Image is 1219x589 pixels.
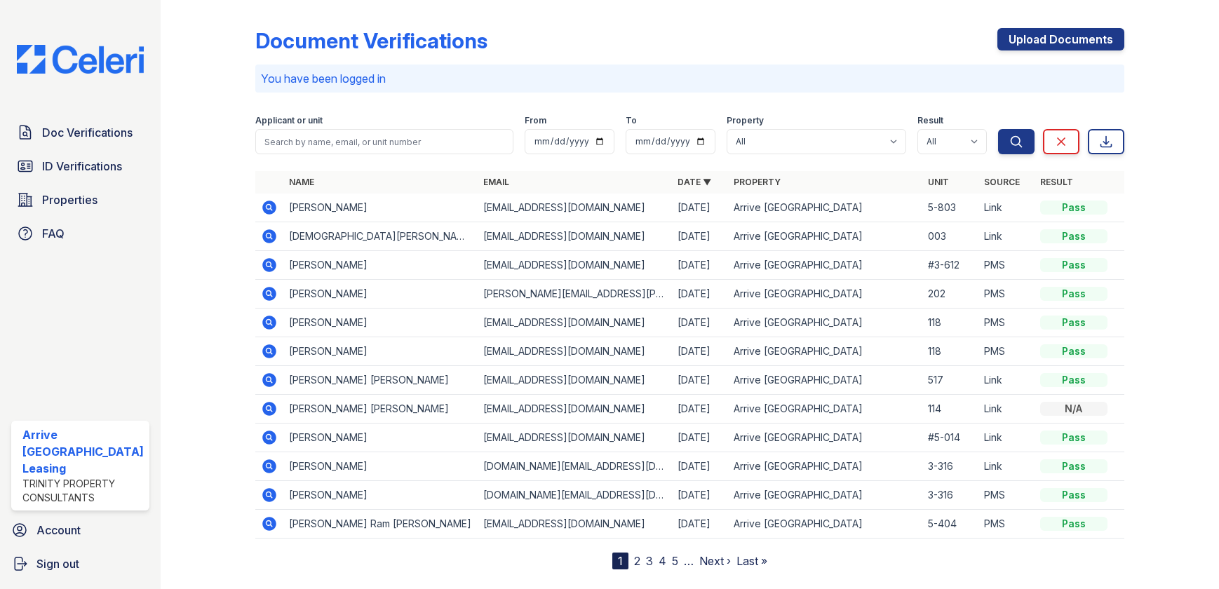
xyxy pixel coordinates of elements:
td: Arrive [GEOGRAPHIC_DATA] [728,510,922,539]
td: [EMAIL_ADDRESS][DOMAIN_NAME] [478,222,672,251]
div: Pass [1040,287,1107,301]
td: 5-803 [922,194,978,222]
td: [DATE] [672,452,728,481]
td: [DATE] [672,222,728,251]
td: Arrive [GEOGRAPHIC_DATA] [728,395,922,424]
div: Pass [1040,373,1107,387]
td: 517 [922,366,978,395]
a: Result [1040,177,1073,187]
td: [DATE] [672,424,728,452]
td: [DOMAIN_NAME][EMAIL_ADDRESS][DOMAIN_NAME] [478,452,672,481]
td: Arrive [GEOGRAPHIC_DATA] [728,366,922,395]
td: [EMAIL_ADDRESS][DOMAIN_NAME] [478,510,672,539]
div: N/A [1040,402,1107,416]
a: ID Verifications [11,152,149,180]
td: Arrive [GEOGRAPHIC_DATA] [728,251,922,280]
td: [DOMAIN_NAME][EMAIL_ADDRESS][DOMAIN_NAME] [478,481,672,510]
div: Pass [1040,517,1107,531]
td: #5-014 [922,424,978,452]
span: ID Verifications [42,158,122,175]
td: [PERSON_NAME] [283,337,478,366]
td: [PERSON_NAME] [PERSON_NAME] [283,395,478,424]
a: Doc Verifications [11,119,149,147]
td: [DATE] [672,395,728,424]
div: Pass [1040,201,1107,215]
td: [PERSON_NAME] [283,481,478,510]
td: PMS [978,510,1035,539]
td: Arrive [GEOGRAPHIC_DATA] [728,309,922,337]
td: [DATE] [672,280,728,309]
div: Document Verifications [255,28,487,53]
td: [DATE] [672,194,728,222]
td: Arrive [GEOGRAPHIC_DATA] [728,280,922,309]
td: [EMAIL_ADDRESS][DOMAIN_NAME] [478,395,672,424]
td: [EMAIL_ADDRESS][DOMAIN_NAME] [478,424,672,452]
td: [EMAIL_ADDRESS][DOMAIN_NAME] [478,366,672,395]
td: Arrive [GEOGRAPHIC_DATA] [728,452,922,481]
td: [EMAIL_ADDRESS][DOMAIN_NAME] [478,309,672,337]
td: [PERSON_NAME] [283,452,478,481]
td: Arrive [GEOGRAPHIC_DATA] [728,481,922,510]
a: 2 [634,554,640,568]
td: Arrive [GEOGRAPHIC_DATA] [728,337,922,366]
td: [DEMOGRAPHIC_DATA][PERSON_NAME] [283,222,478,251]
td: PMS [978,280,1035,309]
span: Doc Verifications [42,124,133,141]
td: Link [978,452,1035,481]
a: Sign out [6,550,155,578]
div: Pass [1040,316,1107,330]
a: Email [483,177,509,187]
td: [DATE] [672,366,728,395]
span: … [684,553,694,569]
td: 003 [922,222,978,251]
td: Arrive [GEOGRAPHIC_DATA] [728,424,922,452]
a: Name [289,177,314,187]
td: Link [978,424,1035,452]
a: FAQ [11,219,149,248]
td: [DATE] [672,510,728,539]
a: Next › [699,554,731,568]
label: To [626,115,637,126]
td: Arrive [GEOGRAPHIC_DATA] [728,222,922,251]
span: Account [36,522,81,539]
a: Upload Documents [997,28,1124,50]
div: Trinity Property Consultants [22,477,144,505]
a: 5 [672,554,678,568]
div: 1 [612,553,628,569]
div: Pass [1040,229,1107,243]
a: Properties [11,186,149,214]
label: Property [727,115,764,126]
td: 118 [922,337,978,366]
a: Source [984,177,1020,187]
a: Last » [736,554,767,568]
td: Link [978,366,1035,395]
input: Search by name, email, or unit number [255,129,513,154]
td: 114 [922,395,978,424]
td: 3-316 [922,481,978,510]
td: 3-316 [922,452,978,481]
td: [EMAIL_ADDRESS][DOMAIN_NAME] [478,251,672,280]
div: Pass [1040,488,1107,502]
td: [PERSON_NAME] [283,309,478,337]
img: CE_Logo_Blue-a8612792a0a2168367f1c8372b55b34899dd931a85d93a1a3d3e32e68fde9ad4.png [6,45,155,74]
td: [PERSON_NAME] [283,251,478,280]
td: [PERSON_NAME] [283,194,478,222]
td: [PERSON_NAME] [283,280,478,309]
td: [DATE] [672,337,728,366]
a: Property [734,177,781,187]
label: Applicant or unit [255,115,323,126]
td: 118 [922,309,978,337]
div: Pass [1040,459,1107,473]
td: PMS [978,481,1035,510]
td: [EMAIL_ADDRESS][DOMAIN_NAME] [478,194,672,222]
p: You have been logged in [261,70,1119,87]
td: [PERSON_NAME] [283,424,478,452]
div: Pass [1040,431,1107,445]
span: FAQ [42,225,65,242]
td: [EMAIL_ADDRESS][DOMAIN_NAME] [478,337,672,366]
a: 3 [646,554,653,568]
td: 202 [922,280,978,309]
a: Unit [928,177,949,187]
span: Sign out [36,555,79,572]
